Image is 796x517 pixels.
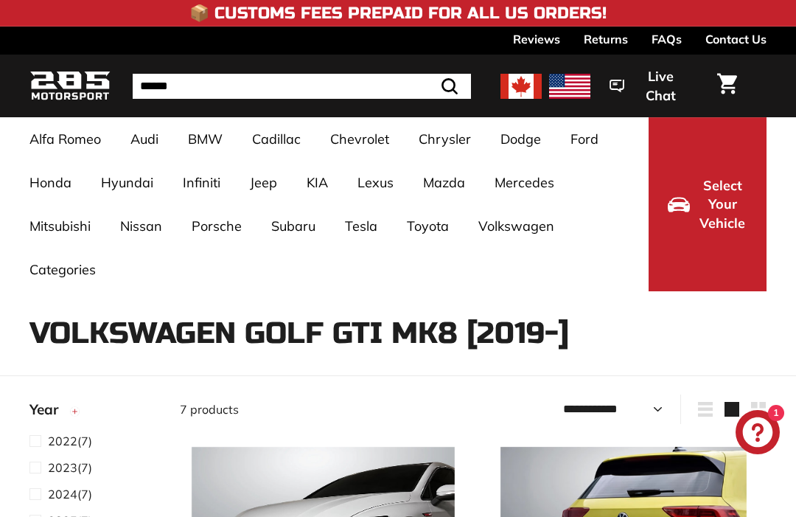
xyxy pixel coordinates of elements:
[256,204,330,248] a: Subaru
[180,400,473,418] div: 7 products
[15,161,86,204] a: Honda
[48,485,92,503] span: (7)
[86,161,168,204] a: Hyundai
[168,161,235,204] a: Infiniti
[556,117,613,161] a: Ford
[464,204,569,248] a: Volkswagen
[697,176,747,233] span: Select Your Vehicle
[235,161,292,204] a: Jeep
[237,117,315,161] a: Cadillac
[315,117,404,161] a: Chevrolet
[48,432,92,450] span: (7)
[513,27,560,52] a: Reviews
[705,27,767,52] a: Contact Us
[29,399,69,420] span: Year
[330,204,392,248] a: Tesla
[584,27,628,52] a: Returns
[15,248,111,291] a: Categories
[480,161,569,204] a: Mercedes
[133,74,471,99] input: Search
[48,487,77,502] span: 2024
[392,204,464,248] a: Toyota
[15,117,116,161] a: Alfa Romeo
[177,204,256,248] a: Porsche
[15,204,105,248] a: Mitsubishi
[29,317,767,350] h1: Volkswagen Golf GTI Mk8 [2019-]
[189,4,607,22] h4: 📦 Customs Fees Prepaid for All US Orders!
[292,161,343,204] a: KIA
[731,410,784,458] inbox-online-store-chat: Shopify online store chat
[486,117,556,161] a: Dodge
[48,459,92,476] span: (7)
[48,460,77,475] span: 2023
[408,161,480,204] a: Mazda
[29,395,156,431] button: Year
[116,117,173,161] a: Audi
[652,27,682,52] a: FAQs
[173,117,237,161] a: BMW
[590,58,708,114] button: Live Chat
[343,161,408,204] a: Lexus
[404,117,486,161] a: Chrysler
[105,204,177,248] a: Nissan
[708,61,746,111] a: Cart
[649,117,767,291] button: Select Your Vehicle
[632,67,689,105] span: Live Chat
[48,434,77,448] span: 2022
[29,69,111,103] img: Logo_285_Motorsport_areodynamics_components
